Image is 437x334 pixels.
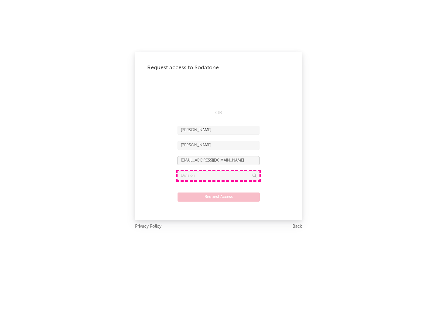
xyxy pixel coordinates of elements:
[178,126,259,135] input: First Name
[178,141,259,150] input: Last Name
[135,223,161,230] a: Privacy Policy
[178,156,259,165] input: Email
[178,171,259,180] input: Division
[293,223,302,230] a: Back
[178,193,260,202] button: Request Access
[147,64,290,71] div: Request access to Sodatone
[178,109,259,117] div: OR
